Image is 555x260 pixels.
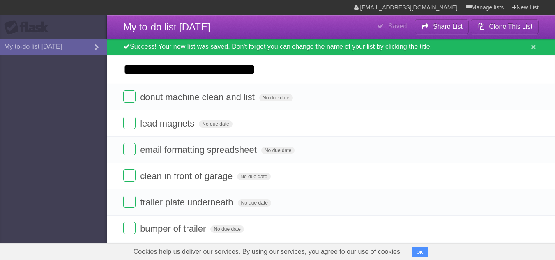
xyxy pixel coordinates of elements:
span: No due date [210,225,244,233]
span: trailer plate underneath [140,197,235,207]
span: No due date [237,173,270,180]
button: Clone This List [471,19,539,34]
span: No due date [261,147,295,154]
span: Cookies help us deliver our services. By using our services, you agree to our use of cookies. [125,244,410,260]
label: Done [123,222,136,234]
b: Share List [433,23,463,30]
button: OK [412,247,428,257]
span: No due date [238,199,271,207]
div: Flask [4,20,53,35]
span: clean in front of garage [140,171,235,181]
span: email formatting spreadsheet [140,145,259,155]
button: Share List [415,19,469,34]
span: bumper of trailer [140,223,208,234]
span: No due date [259,94,292,101]
label: Done [123,169,136,182]
span: No due date [199,120,232,128]
b: Saved [388,23,407,30]
div: Success! Your new list was saved. Don't forget you can change the name of your list by clicking t... [107,39,555,55]
label: Done [123,143,136,155]
label: Done [123,117,136,129]
label: Done [123,196,136,208]
span: lead magnets [140,118,196,129]
span: donut machine clean and list [140,92,257,102]
b: Clone This List [489,23,532,30]
label: Done [123,90,136,103]
span: My to-do list [DATE] [123,21,210,32]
